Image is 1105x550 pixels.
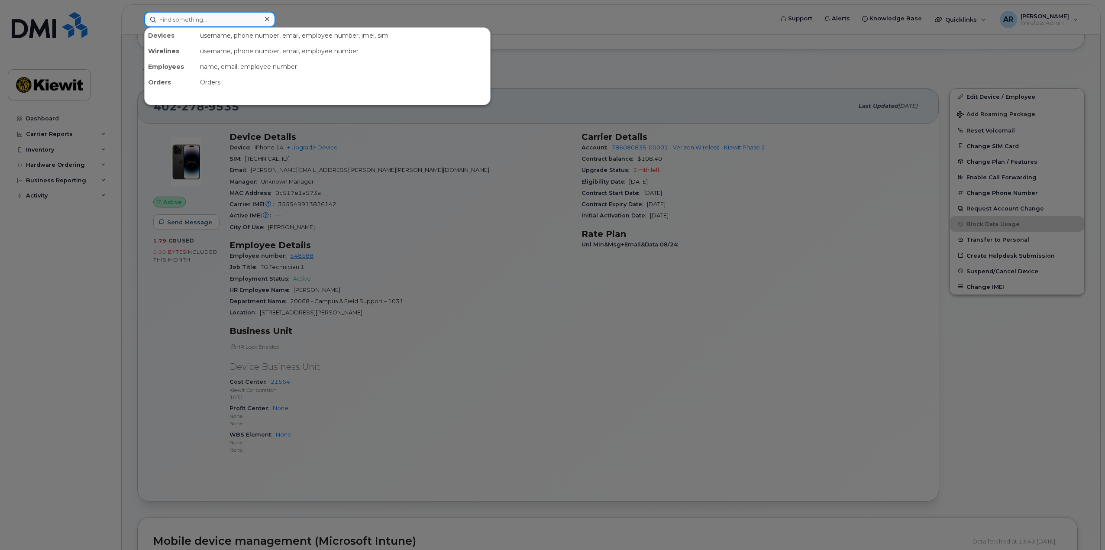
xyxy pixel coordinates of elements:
[145,43,197,59] div: Wirelines
[1067,512,1099,544] iframe: Messenger Launcher
[144,12,275,27] input: Find something...
[145,59,197,74] div: Employees
[197,59,490,74] div: name, email, employee number
[197,43,490,59] div: username, phone number, email, employee number
[197,74,490,90] div: Orders
[197,28,490,43] div: username, phone number, email, employee number, imei, sim
[145,28,197,43] div: Devices
[145,74,197,90] div: Orders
